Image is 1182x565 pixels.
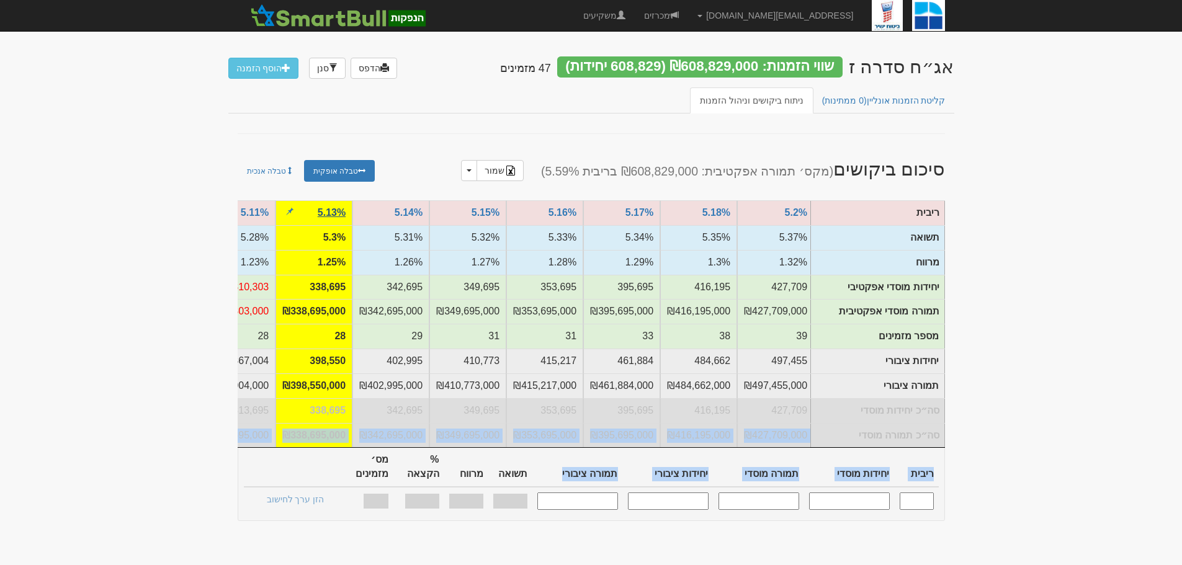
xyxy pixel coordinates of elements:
td: סה״כ יחידות [429,398,506,423]
td: תמורה אפקטיבית [199,299,275,324]
td: תשואה [199,225,275,250]
a: טבלה אנכית [238,160,303,182]
h2: סיכום ביקושים [410,159,954,181]
a: 5.11% [241,207,269,218]
td: תמורה ציבורי [660,373,737,398]
a: 5.17% [625,207,653,218]
a: 5.13% [318,207,346,218]
td: סה״כ יחידות [275,398,352,423]
td: יחידות ציבורי [810,349,944,374]
td: סה״כ יחידות [660,398,737,423]
td: תשואה [810,225,944,250]
td: מרווח [506,250,583,275]
td: סה״כ תמורה [583,423,660,448]
div: שווי הזמנות: ₪608,829,000 (608,829 יחידות) [557,56,843,78]
td: תמורה אפקטיבית [737,299,814,324]
td: ריבית [810,200,944,225]
a: הדפס [351,58,397,79]
td: תשואה [352,225,429,250]
th: תמורה ציבורי [532,448,623,487]
td: מספר מזמינים [737,324,814,349]
td: סה״כ יחידות [737,398,814,423]
a: סנן [309,58,346,79]
img: excel-file-black.png [506,166,516,176]
td: יחידות מוסדי אפקטיבי [810,275,944,300]
td: תמורה ציבורי [583,373,660,398]
td: תמורה מוסדי אפקטיבית [810,300,944,324]
td: יחידות ציבורי [737,349,814,373]
td: יחידות ציבורי [429,349,506,373]
a: 5.15% [472,207,499,218]
td: יחידות אפקטיבי [506,275,583,300]
img: SmartBull Logo [247,3,429,28]
td: סה״כ תמורה [660,423,737,448]
td: תמורה אפקטיבית [352,299,429,324]
th: ריבית [895,448,939,487]
a: 5.2% [785,207,807,218]
td: תמורה אפקטיבית [506,299,583,324]
td: מרווח [352,250,429,275]
span: (0 ממתינות) [822,96,867,105]
td: מספר מזמינים [506,324,583,349]
a: קליטת הזמנות אונליין(0 ממתינות) [812,87,956,113]
td: תשואה [583,225,660,250]
td: סה״כ תמורה [275,423,352,448]
td: תמורה ציבורי [429,373,506,398]
th: תשואה [488,448,532,487]
th: יחידות מוסדי [804,448,895,487]
td: יחידות ציבורי [352,349,429,373]
td: תמורה אפקטיבית [429,299,506,324]
small: (מקס׳ תמורה אפקטיבית: ₪608,829,000 בריבית 5.59%) [541,164,833,178]
td: תמורה ציבורי [506,373,583,398]
td: סה״כ תמורה [737,423,814,448]
td: יחידות אפקטיבי [660,275,737,300]
td: תמורה ציבורי [199,373,275,398]
td: סה״כ תמורה [199,423,275,448]
td: סה״כ יחידות [583,398,660,423]
td: סה״כ תמורה [506,423,583,448]
td: תשואה [275,225,352,250]
td: יחידות אפקטיבי [352,275,429,300]
td: מרווח [275,250,352,275]
td: מספר מזמינים [275,324,352,349]
a: שמור [477,160,524,181]
td: תמורה ציבורי [275,373,352,398]
td: יחידות אפקטיבי [583,275,660,300]
td: סה״כ תמורה מוסדי [810,423,944,448]
td: יחידות אפקטיבי [275,275,352,300]
td: מרווח [429,250,506,275]
td: מרווח [199,250,275,275]
td: סה״כ יחידות [352,398,429,423]
td: סה״כ יחידות [506,398,583,423]
td: תמורה אפקטיבית [660,299,737,324]
td: יחידות ציבורי [199,349,275,373]
a: 5.16% [548,207,576,218]
td: תשואה [429,225,506,250]
td: יחידות אפקטיבי [199,275,275,300]
td: מספר מזמינים [810,324,944,349]
td: תמורה אפקטיבית [275,299,352,324]
td: יחידות אפקטיבי [737,275,814,300]
td: מספר מזמינים [583,324,660,349]
td: תשואה [737,225,814,250]
td: סה״כ תמורה [429,423,506,448]
td: תמורה ציבורי [810,373,944,398]
td: תמורה ציבורי [352,373,429,398]
th: יחידות ציבורי [623,448,714,487]
div: איי.די.איי הנפקות (2010) בע"מ - אג״ח (סדרה ז) - הנפקה לציבור [849,56,954,77]
th: מרווח [444,448,488,487]
a: ניתוח ביקושים וניהול הזמנות [690,87,813,113]
th: % הקצאה [393,448,444,487]
td: יחידות ציבורי [583,349,660,373]
a: 5.14% [395,207,423,218]
h4: 47 מזמינים [500,63,551,75]
td: תמורה ציבורי [737,373,814,398]
td: יחידות ציבורי [506,349,583,373]
td: מרווח [737,250,814,275]
td: סה״כ יחידות מוסדי [810,398,944,423]
td: תמורה אפקטיבית [583,299,660,324]
td: מספר מזמינים [199,324,275,349]
td: מרווח [583,250,660,275]
td: מספר מזמינים [352,324,429,349]
td: מרווח [660,250,737,275]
